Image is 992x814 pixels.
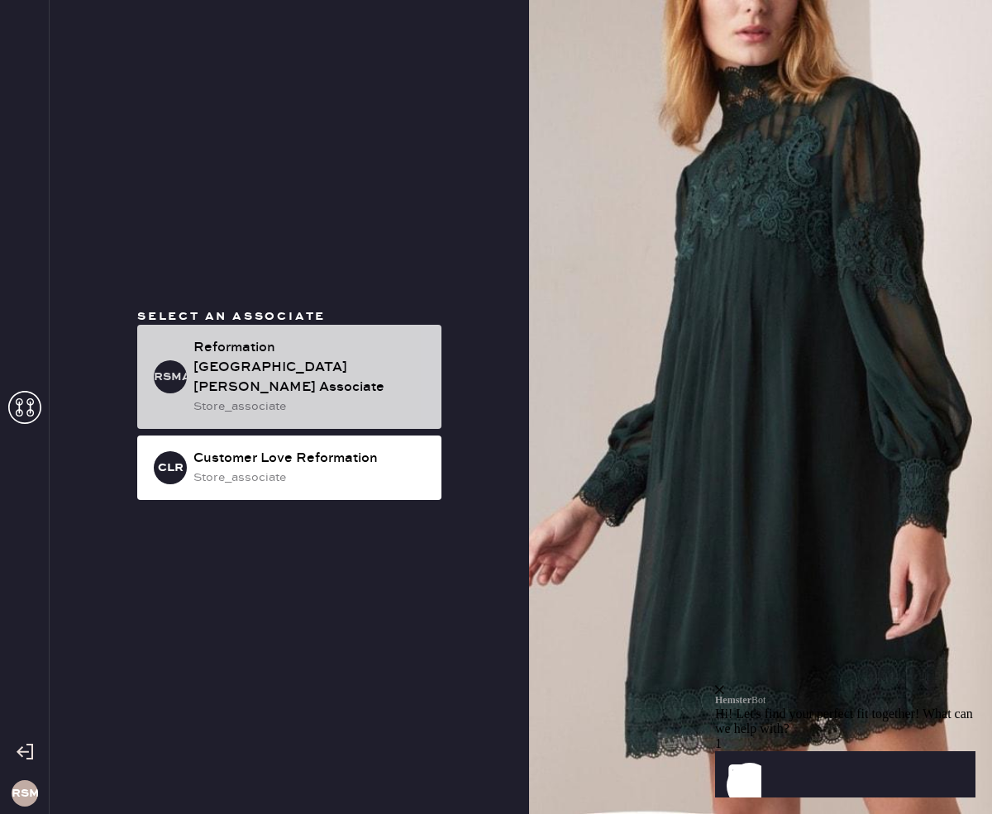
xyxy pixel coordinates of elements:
h3: RSM [12,788,38,799]
h3: RSMA [154,371,187,383]
h3: CLR [158,462,184,474]
div: Reformation [GEOGRAPHIC_DATA][PERSON_NAME] Associate [193,338,428,397]
span: Select an associate [137,309,326,324]
div: store_associate [193,469,428,487]
iframe: Front Chat [715,584,988,811]
div: Customer Love Reformation [193,449,428,469]
div: store_associate [193,397,428,416]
